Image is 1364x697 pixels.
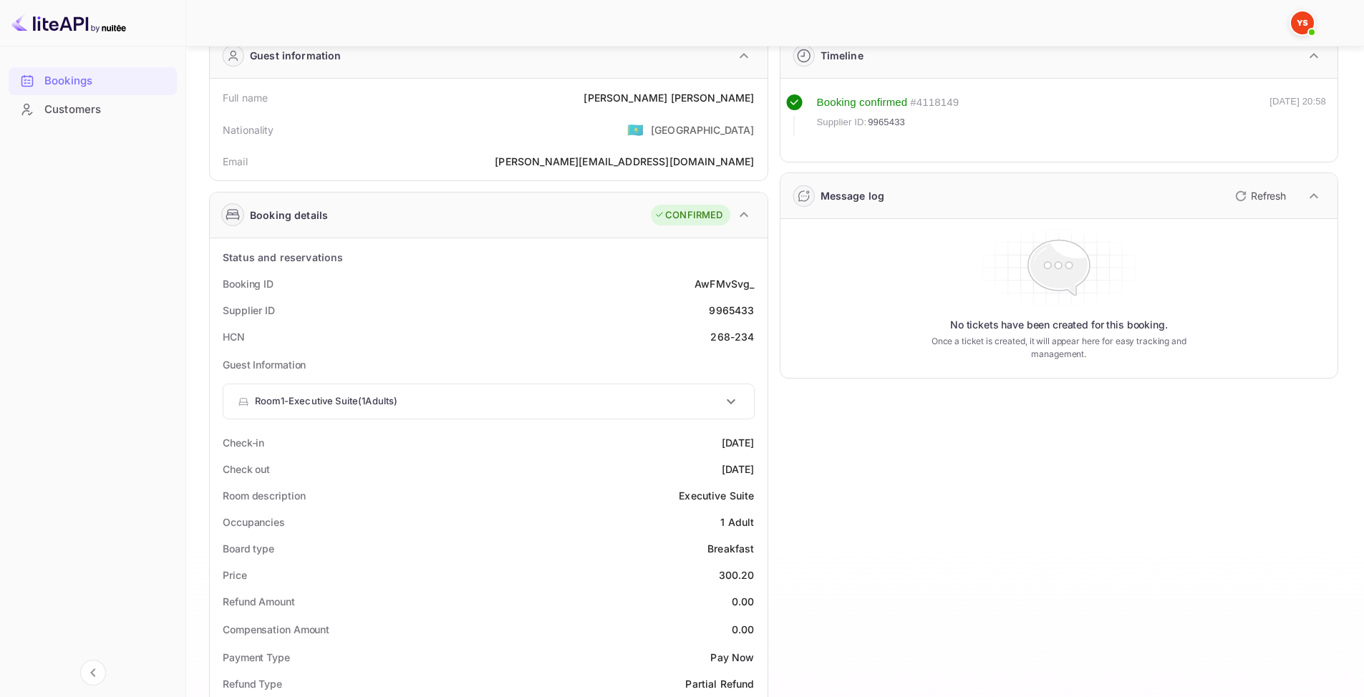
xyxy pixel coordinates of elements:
div: AwFMvSvg_ [695,276,754,291]
div: Payment Type [223,650,290,665]
div: [PERSON_NAME] [PERSON_NAME] [584,90,754,105]
div: # 4118149 [910,94,959,111]
div: Executive Suite [679,488,754,503]
div: Customers [44,102,170,118]
div: [GEOGRAPHIC_DATA] [651,122,755,137]
div: Check out [223,462,270,477]
div: 0.00 [732,622,755,637]
div: Timeline [821,48,864,63]
span: 9965433 [868,115,905,130]
p: Guest Information [223,357,755,372]
div: Email [223,154,248,169]
div: Message log [821,188,885,203]
div: Booking ID [223,276,274,291]
div: Board type [223,541,274,556]
img: Yandex Support [1291,11,1314,34]
div: Customers [9,96,177,124]
div: Full name [223,90,268,105]
div: Room1-Executive Suite(1Adults) [223,384,754,419]
div: Supplier ID [223,303,275,318]
div: 1 Adult [720,515,754,530]
div: CONFIRMED [654,208,722,223]
div: 0.00 [732,594,755,609]
div: Price [223,567,247,583]
p: No tickets have been created for this booking. [950,318,1168,332]
div: Breakfast [707,541,754,556]
p: Room 1 - Executive Suite ( 1 Adults ) [255,394,398,409]
div: Room description [223,488,305,503]
p: Refresh [1251,188,1286,203]
button: Refresh [1227,185,1292,208]
div: Pay Now [710,650,754,665]
div: Booking confirmed [817,94,908,111]
div: Occupancies [223,515,285,530]
div: Refund Type [223,676,282,691]
div: 268-234 [710,329,754,344]
p: Once a ticket is created, it will appear here for easy tracking and management. [909,335,1209,361]
div: [DATE] [722,435,755,450]
div: [DATE] [722,462,755,477]
a: Customers [9,96,177,122]
div: Bookings [44,73,170,89]
div: 300.20 [719,567,755,583]
div: Bookings [9,67,177,95]
div: Partial Refund [685,676,754,691]
div: Nationality [223,122,274,137]
div: [DATE] 20:58 [1269,94,1326,136]
div: Compensation Amount [223,622,329,637]
div: [PERSON_NAME][EMAIL_ADDRESS][DOMAIN_NAME] [495,154,754,169]
span: United States [627,117,644,142]
img: LiteAPI logo [11,11,126,34]
div: Check-in [223,435,264,450]
div: HCN [223,329,245,344]
a: Bookings [9,67,177,94]
span: Supplier ID: [817,115,867,130]
div: 9965433 [709,303,754,318]
div: Guest information [250,48,342,63]
div: Status and reservations [223,250,343,265]
button: Collapse navigation [80,660,106,686]
div: Booking details [250,208,328,223]
div: Refund Amount [223,594,295,609]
